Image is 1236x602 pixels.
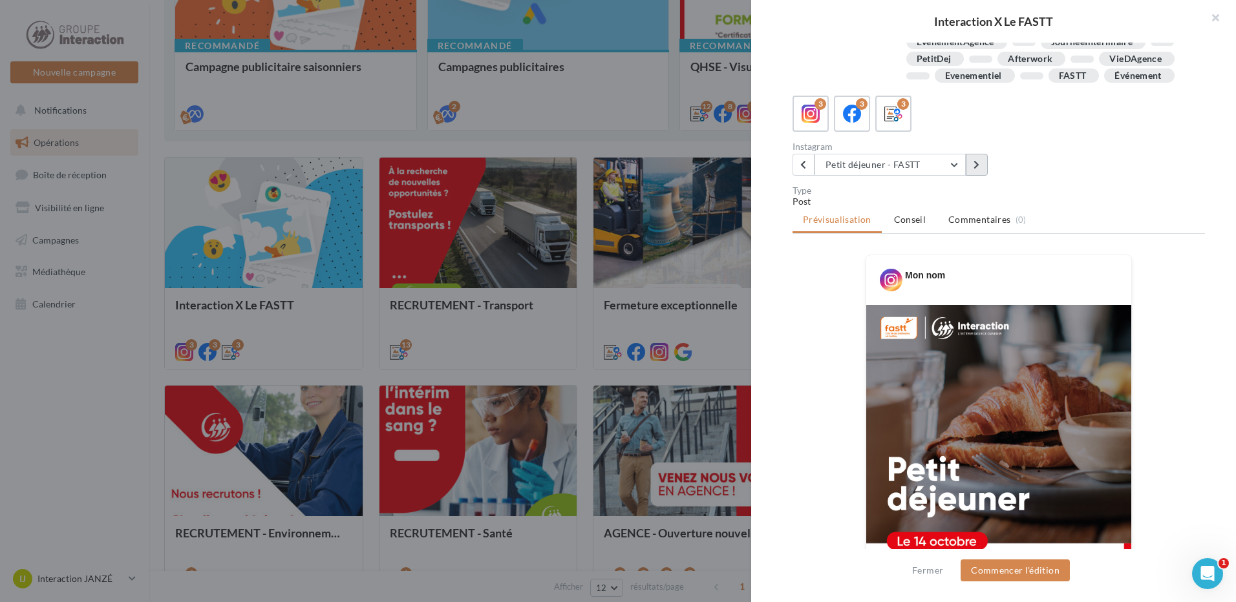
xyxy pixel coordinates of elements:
[897,98,909,110] div: 3
[917,54,952,64] div: PetitDej
[793,195,1205,208] div: Post
[815,98,826,110] div: 3
[1059,71,1087,81] div: FASTT
[948,213,1010,226] span: Commentaires
[1192,558,1223,589] iframe: Intercom live chat
[907,563,948,578] button: Fermer
[772,16,1215,27] div: Interaction X Le FASTT
[1008,54,1052,64] div: Afterwork
[1219,558,1229,568] span: 1
[1114,71,1161,81] div: Événement
[917,37,994,47] div: EvenementAgence
[793,142,994,151] div: Instagram
[815,154,966,176] button: Petit déjeuner - FASTT
[856,98,868,110] div: 3
[1051,37,1133,47] div: JourneeInterimaire
[961,559,1070,581] button: Commencer l'édition
[945,71,1002,81] div: Evenementiel
[1109,54,1162,64] div: VieDAgence
[793,186,1205,195] div: Type
[905,269,945,282] div: Mon nom
[1016,214,1027,225] span: (0)
[894,214,926,225] span: Conseil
